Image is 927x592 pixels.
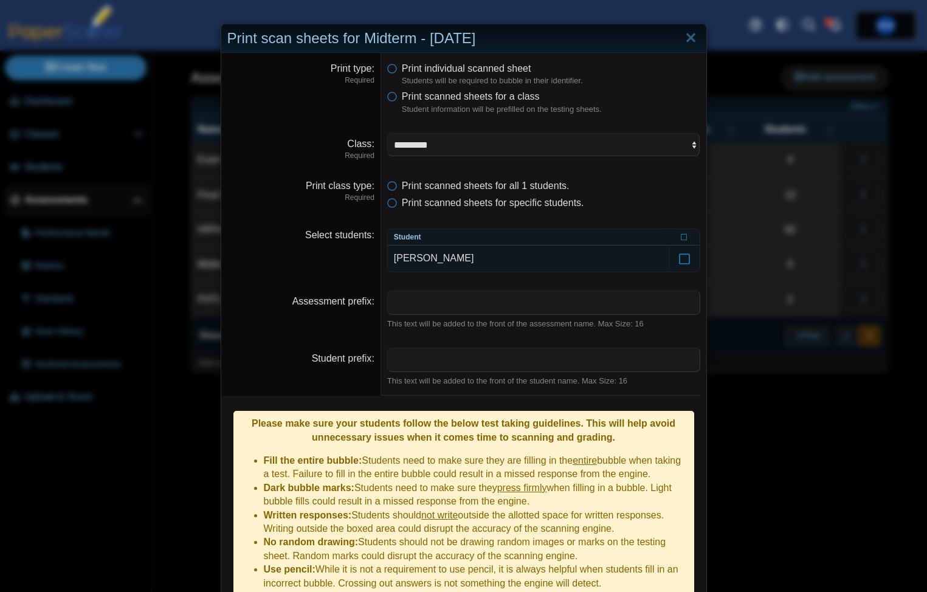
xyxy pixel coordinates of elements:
label: Select students [305,230,374,240]
span: Print scanned sheets for specific students. [402,198,584,208]
b: Use pencil: [264,564,315,574]
a: Close [681,28,700,49]
span: Print individual scanned sheet [402,63,531,74]
li: Students should outside the allotted space for written responses. Writing outside the boxed area ... [264,509,688,536]
b: Please make sure your students follow the below test taking guidelines. This will help avoid unne... [252,418,675,442]
label: Student prefix [312,353,374,363]
u: press firmly [497,483,547,493]
b: No random drawing: [264,537,359,547]
li: Students should not be drawing random images or marks on the testing sheet. Random marks could di... [264,535,688,563]
dfn: Students will be required to bubble in their identifier. [402,75,700,86]
li: Students need to make sure they when filling in a bubble. Light bubble fills could result in a mi... [264,481,688,509]
span: Print scanned sheets for a class [402,91,540,102]
label: Print class type [306,181,374,191]
li: While it is not a requirement to use pencil, it is always helpful when students fill in an incorr... [264,563,688,590]
th: Student [388,229,669,246]
dfn: Required [227,193,374,203]
span: Print scanned sheets for all 1 students. [402,181,570,191]
b: Dark bubble marks: [264,483,354,493]
label: Print type [331,63,374,74]
b: Written responses: [264,510,352,520]
div: This text will be added to the front of the student name. Max Size: 16 [387,376,700,387]
td: [PERSON_NAME] [388,246,669,271]
dfn: Required [227,75,374,86]
u: not write [421,510,458,520]
u: entire [573,455,597,466]
label: Assessment prefix [292,296,374,306]
b: Fill the entire bubble: [264,455,362,466]
div: This text will be added to the front of the assessment name. Max Size: 16 [387,318,700,329]
dfn: Student information will be prefilled on the testing sheets. [402,104,700,115]
dfn: Required [227,151,374,161]
label: Class [347,139,374,149]
li: Students need to make sure they are filling in the bubble when taking a test. Failure to fill in ... [264,454,688,481]
div: Print scan sheets for Midterm - [DATE] [221,24,706,53]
